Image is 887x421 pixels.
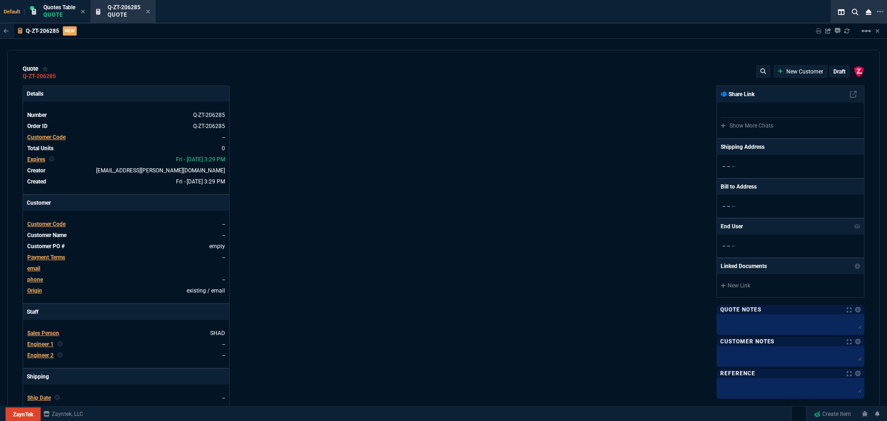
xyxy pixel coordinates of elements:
span: -- [732,163,735,170]
a: SHAD [210,330,225,336]
span: email [27,265,40,272]
tr: See Marketplace Order [27,122,225,131]
p: Linked Documents [721,262,767,270]
span: Default [4,9,24,15]
p: draft [833,68,845,75]
a: Q-ZT-206285 [23,76,56,77]
p: Quote Notes [720,306,761,313]
span: -- [732,203,735,209]
p: Quote [108,11,140,18]
span: Quotes Table [43,4,75,11]
span: Engineer 1 [27,341,54,348]
tr: undefined [27,144,225,153]
span: Created [27,178,46,185]
tr: undefined [27,404,225,414]
span: -- [727,163,730,170]
tr: undefined [27,220,225,229]
span: Number [27,112,47,118]
nx-icon: Close Workbench [862,6,875,18]
nx-icon: Clear selected rep [49,155,55,164]
tr: undefined [27,275,225,284]
span: NEW [63,26,77,36]
nx-icon: Search [848,6,862,18]
span: Creator [27,167,45,174]
nx-icon: Clear selected rep [57,351,63,360]
a: New Link [721,281,860,290]
span: 2025-10-24T15:29:14.998Z [176,156,225,163]
div: quote [23,65,49,73]
nx-icon: Split Panels [834,6,848,18]
mat-icon: Example home icon [861,25,872,37]
a: -- [222,134,225,140]
nx-icon: Open New Tab [877,7,883,16]
a: Show More Chats [721,122,773,129]
a: See Marketplace Order [193,123,225,129]
span: existing / email [187,287,225,294]
tr: undefined [27,177,225,186]
p: Reference [720,370,755,377]
span: Order ID [27,123,48,129]
p: Details [23,86,229,102]
p: Share Link [721,90,754,98]
a: Create Item [810,407,855,421]
tr: undefined [27,393,225,403]
nx-icon: Back to Table [4,28,9,34]
p: Bill to Address [721,183,757,191]
p: Q-ZT-206285 [26,27,59,35]
a: -- [222,352,225,359]
span: Engineer 2 [27,352,54,359]
tr: undefined [27,231,225,240]
span: 0 [222,145,225,152]
span: Customer PO # [27,243,65,250]
span: Payment Terms [27,254,65,261]
a: msbcCompanyName [41,410,86,418]
a: FEDEX [208,406,225,412]
tr: undefined [27,340,225,349]
tr: undefined [27,242,225,251]
span: Ship Date [27,395,51,401]
p: Customer Notes [720,338,774,345]
tr: undefined [27,253,225,262]
p: End User [721,222,743,231]
span: Total Units [27,145,54,152]
span: Sales Person [27,330,59,336]
a: -- [222,341,225,348]
tr: undefined [27,155,225,164]
div: Add to Watchlist [42,65,49,73]
tr: undefined [27,286,225,295]
nx-icon: Close Tab [81,8,85,16]
a: -- [222,276,225,283]
tr: See Marketplace Order [27,110,225,120]
a: -- [222,232,225,238]
span: Customer Code [27,134,66,140]
span: phone [27,276,43,283]
a: -- [222,254,225,261]
span: -- [732,243,735,249]
span: -- [723,203,725,209]
span: seti.shadab@fornida.com [96,167,225,174]
p: Quote [43,11,75,18]
span: Q-ZT-206285 [108,4,140,11]
p: Shipping [23,369,229,384]
span: -- [727,243,730,249]
tr: undefined [27,329,225,338]
p: Shipping Address [721,143,765,151]
span: -- [723,243,725,249]
span: -- [222,221,225,227]
a: empty [209,243,225,250]
nx-icon: Close Tab [146,8,150,16]
span: 2025-10-10T15:29:14.997Z [176,178,225,185]
span: Agent [27,406,42,412]
span: -- [222,395,225,401]
span: -- [723,163,725,170]
span: Customer Code [27,221,66,227]
a: New Customer [778,67,824,76]
span: Customer Name [27,232,67,238]
span: Expires [27,156,45,163]
nx-icon: Clear selected rep [57,340,63,348]
nx-icon: Clear selected rep [55,394,60,402]
span: See Marketplace Order [193,112,225,118]
a: Origin [27,287,42,294]
p: Customer [23,195,229,211]
nx-icon: Show/Hide End User to Customer [854,222,861,231]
